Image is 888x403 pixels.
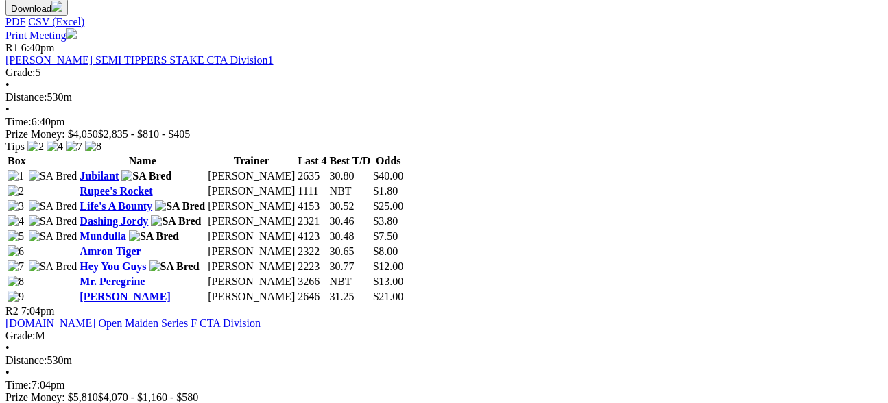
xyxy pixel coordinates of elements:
a: [PERSON_NAME] SEMI TIPPERS STAKE CTA Division1 [5,54,274,66]
td: 2646 [297,290,327,304]
td: 1111 [297,184,327,198]
div: Prize Money: $4,050 [5,128,883,141]
img: 8 [8,276,24,288]
span: $4,070 - $1,160 - $580 [98,391,199,403]
td: 30.77 [329,260,372,273]
span: $13.00 [373,276,403,287]
td: NBT [329,184,372,198]
td: 4123 [297,230,327,243]
td: [PERSON_NAME] [207,245,296,258]
span: Grade: [5,66,36,78]
a: PDF [5,16,25,27]
td: 2223 [297,260,327,273]
td: [PERSON_NAME] [207,169,296,183]
td: NBT [329,275,372,289]
th: Best T/D [329,154,372,168]
span: $21.00 [373,291,403,302]
a: [PERSON_NAME] [80,291,170,302]
img: SA Bred [29,170,77,182]
th: Trainer [207,154,296,168]
td: 31.25 [329,290,372,304]
span: $7.50 [373,230,398,242]
td: [PERSON_NAME] [207,275,296,289]
span: Grade: [5,330,36,341]
img: SA Bred [29,215,77,228]
a: Amron Tiger [80,245,141,257]
span: Time: [5,379,32,391]
a: Hey You Guys [80,260,146,272]
img: 7 [66,141,82,153]
div: M [5,330,883,342]
span: • [5,367,10,378]
img: printer.svg [66,28,77,39]
td: 4153 [297,199,327,213]
td: [PERSON_NAME] [207,290,296,304]
a: Life's A Bounty [80,200,152,212]
img: 1 [8,170,24,182]
a: Dashing Jordy [80,215,148,227]
span: R1 [5,42,19,53]
img: SA Bred [29,260,77,273]
td: 2321 [297,215,327,228]
img: SA Bred [29,200,77,212]
a: Mr. Peregrine [80,276,145,287]
span: $25.00 [373,200,403,212]
a: [DOMAIN_NAME] Open Maiden Series F CTA Division [5,317,261,329]
div: 5 [5,66,883,79]
span: Tips [5,141,25,152]
img: 8 [85,141,101,153]
td: 30.80 [329,169,372,183]
img: 5 [8,230,24,243]
div: 530m [5,354,883,367]
a: CSV (Excel) [28,16,84,27]
img: 6 [8,245,24,258]
img: SA Bred [151,215,201,228]
td: 30.52 [329,199,372,213]
div: Download [5,16,883,28]
span: Time: [5,116,32,127]
span: 7:04pm [21,305,55,317]
th: Name [79,154,206,168]
img: 4 [8,215,24,228]
a: Mundulla [80,230,126,242]
span: $40.00 [373,170,403,182]
td: [PERSON_NAME] [207,215,296,228]
img: 2 [27,141,44,153]
td: 2635 [297,169,327,183]
td: 30.48 [329,230,372,243]
img: download.svg [51,1,62,12]
td: 3266 [297,275,327,289]
td: 30.65 [329,245,372,258]
img: SA Bred [149,260,200,273]
span: Distance: [5,91,47,103]
img: 3 [8,200,24,212]
img: SA Bred [129,230,179,243]
span: Box [8,155,26,167]
span: $2,835 - $810 - $405 [98,128,191,140]
td: [PERSON_NAME] [207,230,296,243]
a: Print Meeting [5,29,77,41]
img: 7 [8,260,24,273]
td: 2322 [297,245,327,258]
span: $1.80 [373,185,398,197]
span: $3.80 [373,215,398,227]
td: 30.46 [329,215,372,228]
td: [PERSON_NAME] [207,260,296,273]
div: 6:40pm [5,116,883,128]
td: [PERSON_NAME] [207,199,296,213]
th: Last 4 [297,154,327,168]
img: SA Bred [121,170,171,182]
img: 9 [8,291,24,303]
span: • [5,103,10,115]
td: [PERSON_NAME] [207,184,296,198]
span: • [5,342,10,354]
img: SA Bred [155,200,205,212]
div: 530m [5,91,883,103]
span: $8.00 [373,245,398,257]
div: 7:04pm [5,379,883,391]
span: • [5,79,10,90]
th: Odds [372,154,404,168]
img: 4 [47,141,63,153]
span: $12.00 [373,260,403,272]
img: 2 [8,185,24,197]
